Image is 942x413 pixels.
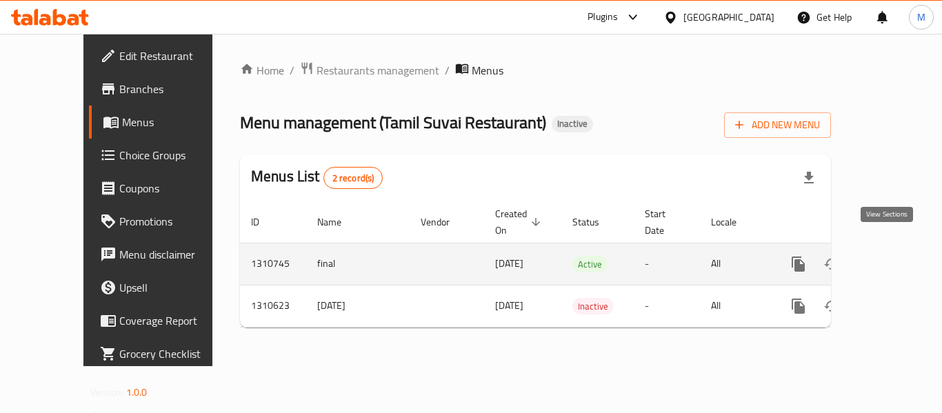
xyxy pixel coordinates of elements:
[323,167,383,189] div: Total records count
[89,105,241,139] a: Menus
[251,166,383,189] h2: Menus List
[700,243,771,285] td: All
[572,299,614,314] span: Inactive
[306,285,410,327] td: [DATE]
[119,147,230,163] span: Choice Groups
[119,279,230,296] span: Upsell
[240,107,546,138] span: Menu management ( Tamil Suvai Restaurant )
[711,214,754,230] span: Locale
[317,62,439,79] span: Restaurants management
[126,383,148,401] span: 1.0.0
[119,180,230,197] span: Coupons
[572,298,614,314] div: Inactive
[89,172,241,205] a: Coupons
[634,243,700,285] td: -
[552,116,593,132] div: Inactive
[122,114,230,130] span: Menus
[782,290,815,323] button: more
[683,10,774,25] div: [GEOGRAPHIC_DATA]
[290,62,294,79] li: /
[634,285,700,327] td: -
[90,383,124,401] span: Version:
[317,214,359,230] span: Name
[472,62,503,79] span: Menus
[89,205,241,238] a: Promotions
[89,139,241,172] a: Choice Groups
[495,254,523,272] span: [DATE]
[119,312,230,329] span: Coverage Report
[119,246,230,263] span: Menu disclaimer
[724,112,831,138] button: Add New Menu
[645,205,683,239] span: Start Date
[771,201,925,243] th: Actions
[700,285,771,327] td: All
[588,9,618,26] div: Plugins
[89,337,241,370] a: Grocery Checklist
[89,72,241,105] a: Branches
[240,243,306,285] td: 1310745
[251,214,277,230] span: ID
[119,213,230,230] span: Promotions
[815,290,848,323] button: Change Status
[89,304,241,337] a: Coverage Report
[89,238,241,271] a: Menu disclaimer
[495,205,545,239] span: Created On
[300,61,439,79] a: Restaurants management
[324,172,383,185] span: 2 record(s)
[240,61,831,79] nav: breadcrumb
[572,256,608,272] span: Active
[445,62,450,79] li: /
[552,118,593,130] span: Inactive
[735,117,820,134] span: Add New Menu
[240,62,284,79] a: Home
[572,214,617,230] span: Status
[119,345,230,362] span: Grocery Checklist
[89,39,241,72] a: Edit Restaurant
[421,214,468,230] span: Vendor
[782,248,815,281] button: more
[89,271,241,304] a: Upsell
[240,285,306,327] td: 1310623
[119,48,230,64] span: Edit Restaurant
[917,10,925,25] span: M
[119,81,230,97] span: Branches
[792,161,825,194] div: Export file
[240,201,925,328] table: enhanced table
[306,243,410,285] td: final
[495,296,523,314] span: [DATE]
